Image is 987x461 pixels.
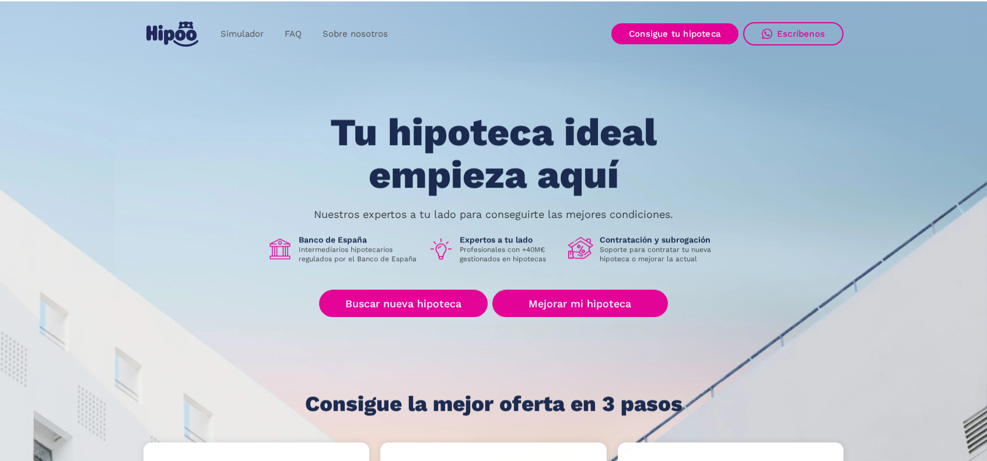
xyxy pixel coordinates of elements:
[314,210,673,219] p: Nuestros expertos a tu lado para conseguirte las mejores condiciones.
[777,29,825,39] div: Escríbenos
[299,235,419,245] h1: Banco de España
[600,235,720,245] h1: Contratación y subrogación
[319,290,488,318] a: Buscar nueva hipoteca
[460,235,559,245] h1: Expertos a tu lado
[272,112,715,196] h1: Tu hipoteca ideal empieza aquí
[312,23,398,45] a: Sobre nosotros
[611,23,738,44] a: Consigue tu hipoteca
[299,245,419,264] p: Intermediarios hipotecarios regulados por el Banco de España
[460,245,559,264] p: Profesionales con +40M€ gestionados en hipotecas
[210,23,274,45] a: Simulador
[143,17,201,51] a: home
[274,23,312,45] a: FAQ
[600,245,720,264] p: Soporte para contratar tu nueva hipoteca o mejorar la actual
[492,290,668,318] a: Mejorar mi hipoteca
[305,392,682,416] h1: Consigue la mejor oferta en 3 pasos
[743,22,843,45] a: Escríbenos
